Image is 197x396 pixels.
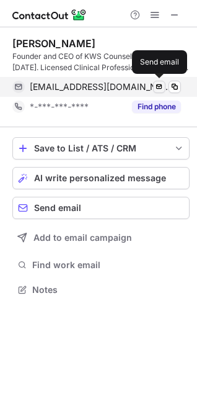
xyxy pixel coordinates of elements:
[12,167,190,189] button: AI write personalized message
[12,256,190,274] button: Find work email
[12,7,87,22] img: ContactOut v5.3.10
[12,137,190,160] button: save-profile-one-click
[12,227,190,249] button: Add to email campaign
[32,284,185,295] span: Notes
[12,197,190,219] button: Send email
[30,81,172,92] span: [EMAIL_ADDRESS][DOMAIN_NAME]
[34,173,166,183] span: AI write personalized message
[34,143,168,153] div: Save to List / ATS / CRM
[12,37,95,50] div: [PERSON_NAME]
[12,281,190,299] button: Notes
[33,233,132,243] span: Add to email campaign
[34,203,81,213] span: Send email
[32,259,185,271] span: Find work email
[12,51,190,73] div: Founder and CEO of KWS Counseling, LLC since [DATE]. Licensed Clinical Professional Counselor, LP...
[132,101,181,113] button: Reveal Button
